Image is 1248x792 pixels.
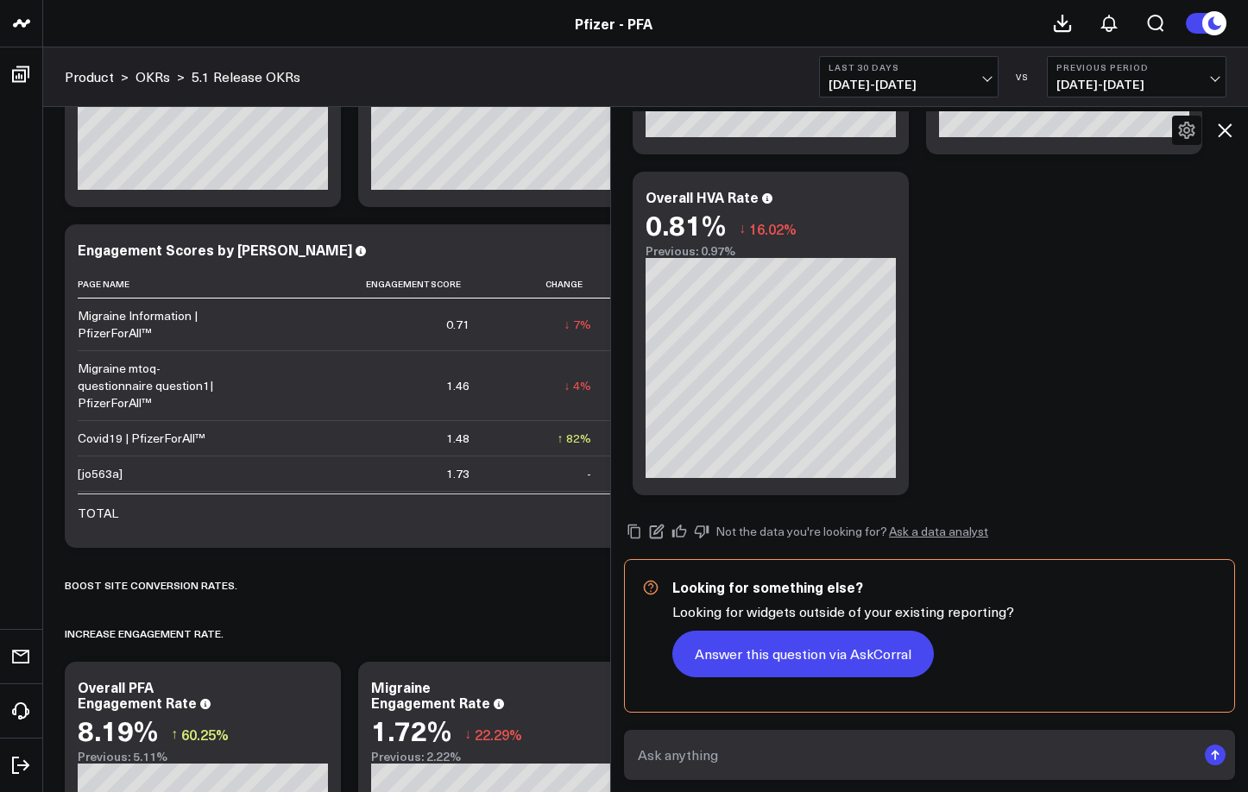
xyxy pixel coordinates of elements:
[564,377,591,394] div: ↓ 4%
[65,67,114,86] a: Product
[78,465,123,482] div: [jo563a]
[575,14,652,33] a: Pfizer - PFA
[446,430,470,447] div: 1.48
[78,677,197,712] div: Overall PFA Engagement Rate
[1047,56,1226,97] button: Previous Period[DATE]-[DATE]
[65,565,240,605] div: Boost site conversion rates. ​
[624,521,645,542] button: Copy
[475,725,522,744] span: 22.29%
[78,714,158,745] div: 8.19%
[65,613,224,653] div: INCREASE ENGAGEMENT RATE.
[672,631,934,677] button: Answer this question via AskCorral
[371,714,451,745] div: 1.72%
[192,67,300,86] a: 5.1 Release OKRs
[558,430,591,447] div: ↑ 82%
[78,750,328,764] div: Previous: 5.11%
[819,56,999,97] button: Last 30 Days[DATE]-[DATE]
[646,244,896,258] div: Previous: 0.97%
[587,465,591,482] div: -
[464,723,471,745] span: ↓
[78,360,235,412] div: Migraine mtoq-questionnaire question1| PfizerForAll™
[136,67,170,86] a: OKRs
[171,723,178,745] span: ↑
[829,78,989,91] span: [DATE] - [DATE]
[672,577,1217,596] h2: Looking for something else?
[749,219,797,238] span: 16.02%
[1056,62,1217,72] b: Previous Period
[889,525,988,537] a: Ask a data analyst
[672,601,1217,622] p: Looking for widgets outside of your existing reporting?
[136,67,185,86] div: >
[829,62,989,72] b: Last 30 Days
[485,270,606,299] th: Change
[250,270,485,299] th: Engagement Score
[646,209,726,240] div: 0.81%
[371,677,490,712] div: Migraine Engagement Rate
[1007,72,1038,82] div: VS
[78,505,118,522] div: TOTAL
[739,217,746,240] span: ↓
[715,523,887,539] span: Not the data you're looking for?
[646,187,759,206] div: Overall HVA Rate
[446,465,470,482] div: 1.73
[1056,78,1217,91] span: [DATE] - [DATE]
[371,750,621,764] div: Previous: 2.22%
[446,377,470,394] div: 1.46
[78,240,352,259] div: Engagement Scores by [PERSON_NAME]
[65,67,129,86] div: >
[78,307,235,342] div: Migraine Information | PfizerForAll™
[446,316,470,333] div: 0.71
[564,316,591,333] div: ↓ 7%
[78,270,250,299] th: Page Name
[181,725,229,744] span: 60.25%
[78,430,205,447] div: Covid19 | PfizerForAll™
